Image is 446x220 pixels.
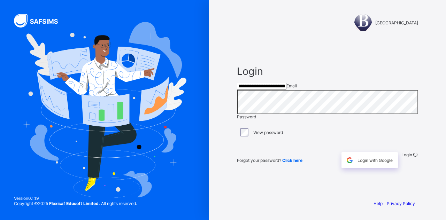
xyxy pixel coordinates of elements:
label: View password [253,130,283,135]
strong: Flexisaf Edusoft Limited. [49,201,100,206]
span: Email [286,83,297,88]
span: Login [237,65,418,77]
a: Help [374,201,383,206]
span: Login [401,152,412,157]
img: Hero Image [23,22,186,198]
a: Privacy Policy [387,201,415,206]
span: Password [237,114,256,119]
img: google.396cfc9801f0270233282035f929180a.svg [346,156,354,164]
span: Login with Google [357,158,393,163]
span: [GEOGRAPHIC_DATA] [375,20,418,25]
span: Version 0.1.19 [14,196,137,201]
span: Copyright © 2025 All rights reserved. [14,201,137,206]
span: Forgot your password? [237,158,302,163]
a: Click here [282,158,302,163]
img: SAFSIMS Logo [14,14,66,28]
